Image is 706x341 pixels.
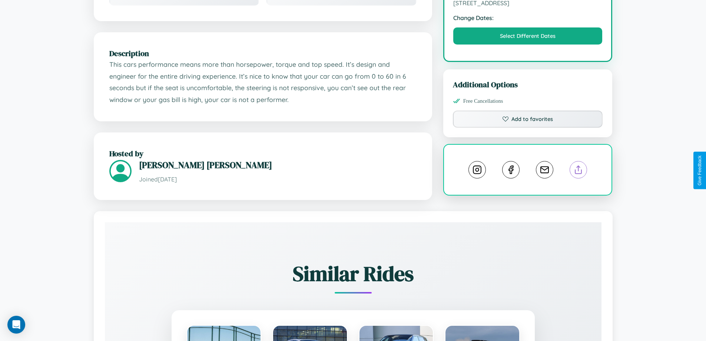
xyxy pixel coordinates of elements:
h3: [PERSON_NAME] [PERSON_NAME] [139,159,417,171]
p: This cars performance means more than horsepower, torque and top speed. It’s design and engineer ... [109,59,417,106]
button: Add to favorites [453,111,603,128]
button: Select Different Dates [453,27,603,45]
div: Open Intercom Messenger [7,316,25,334]
h2: Hosted by [109,148,417,159]
h3: Additional Options [453,79,603,90]
div: Give Feedback [697,155,702,186]
strong: Change Dates: [453,14,603,22]
h2: Similar Rides [131,259,576,288]
span: Free Cancellations [463,98,503,104]
p: Joined [DATE] [139,174,417,185]
h2: Description [109,48,417,59]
